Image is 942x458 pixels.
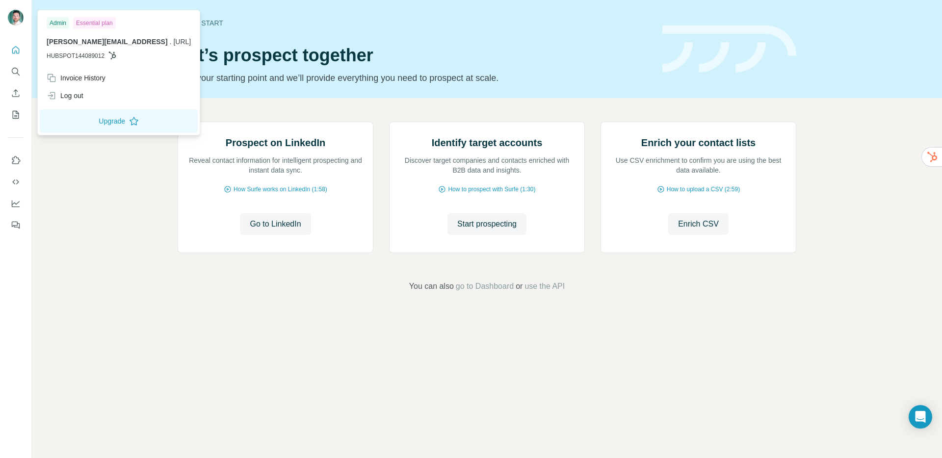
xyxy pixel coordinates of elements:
div: Admin [47,17,69,29]
span: Enrich CSV [678,218,719,230]
span: How to upload a CSV (2:59) [667,185,740,194]
p: Use CSV enrichment to confirm you are using the best data available. [611,155,786,175]
button: go to Dashboard [456,280,514,292]
h2: Enrich your contact lists [641,136,756,150]
button: Quick start [8,41,24,59]
span: Go to LinkedIn [250,218,301,230]
button: Use Surfe on LinkedIn [8,152,24,169]
span: How Surfe works on LinkedIn (1:58) [234,185,327,194]
img: banner [662,25,796,73]
button: Dashboard [8,195,24,212]
h2: Identify target accounts [432,136,543,150]
img: Avatar [8,10,24,25]
div: Quick start [178,18,651,28]
p: Pick your starting point and we’ll provide everything you need to prospect at scale. [178,71,651,85]
button: Start prospecting [447,213,526,235]
button: Upgrade [40,109,198,133]
button: Search [8,63,24,80]
h2: Prospect on LinkedIn [226,136,325,150]
button: Feedback [8,216,24,234]
button: Go to LinkedIn [240,213,311,235]
button: Enrich CSV [8,84,24,102]
h1: Let’s prospect together [178,46,651,65]
p: Reveal contact information for intelligent prospecting and instant data sync. [188,155,363,175]
button: use the API [524,280,565,292]
button: Enrich CSV [668,213,729,235]
button: Use Surfe API [8,173,24,191]
div: Invoice History [47,73,105,83]
div: Log out [47,91,83,101]
span: You can also [409,280,454,292]
p: Discover target companies and contacts enriched with B2B data and insights. [399,155,575,175]
span: HUBSPOT144089012 [47,51,105,60]
button: My lists [8,106,24,124]
span: . [170,38,172,46]
span: [URL] [173,38,191,46]
span: Start prospecting [457,218,517,230]
div: Open Intercom Messenger [909,405,932,429]
span: How to prospect with Surfe (1:30) [448,185,535,194]
span: or [516,280,523,292]
div: Essential plan [73,17,116,29]
span: [PERSON_NAME][EMAIL_ADDRESS] [47,38,168,46]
